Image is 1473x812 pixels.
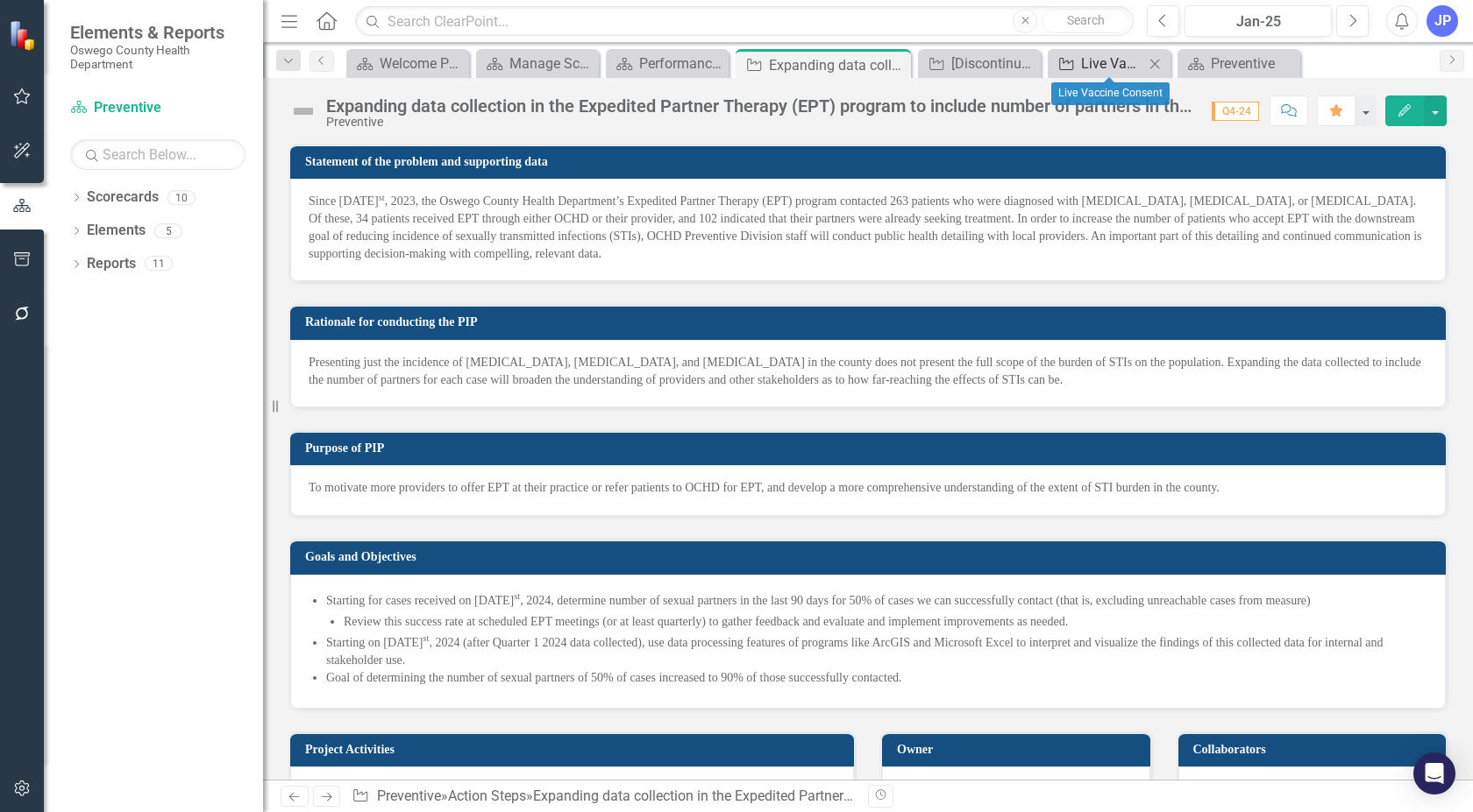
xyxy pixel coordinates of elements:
li: Goal of determining the number of sexual partners of 50% of cases increased to 90% of those succe... [326,669,1427,687]
div: Preventive [326,116,1194,129]
div: 11 [145,257,173,272]
div: » » [352,787,855,807]
div: Live Vaccine Consent [1051,82,1170,105]
h3: Statement of the problem and supporting data [305,155,1437,168]
h3: Collaborators [1193,743,1438,756]
div: Expanding data collection in the Expedited Partner Therapy (EPT) program to include number of par... [326,96,1194,116]
input: Search ClearPoint... [355,6,1134,37]
h3: Purpose of PIP [305,441,1437,455]
div: Performance Improvement Plans [639,53,724,74]
a: Elements [87,221,146,241]
a: Manage Scorecards [480,53,594,74]
sup: st [514,591,520,601]
img: Not Defined [289,97,317,125]
button: Jan-25 [1185,5,1332,37]
h3: Owner [897,743,1142,756]
div: Welcome Page [380,53,465,74]
button: JP [1427,5,1458,37]
p: Presenting just the incidence of [MEDICAL_DATA], [MEDICAL_DATA], and [MEDICAL_DATA] in the county... [309,354,1427,389]
span: Q4-24 [1212,102,1259,121]
a: Live Vaccine Consent [1052,53,1144,74]
a: Preventive [1182,53,1296,74]
p: Since [DATE] , 2023, the Oswego County Health Department’s Expedited Partner Therapy (EPT) progra... [309,193,1427,263]
h3: Goals and Objectives [305,550,1437,563]
div: 5 [154,223,182,238]
li: Review this success rate at scheduled EPT meetings (or at least quarterly) to gather feedback and... [344,613,1427,631]
a: Scorecards [87,187,159,208]
div: Preventive [1211,53,1296,74]
a: Reports [87,254,136,274]
div: Jan-25 [1191,11,1326,32]
div: Manage Scorecards [509,53,594,74]
a: Performance Improvement Plans [610,53,724,74]
li: Starting on [DATE] , 2024 (after Quarter 1 2024 data collected), use data processing features of ... [326,634,1427,669]
div: Expanding data collection in the Expedited Partner Therapy (EPT) program to include number of par... [533,787,1324,804]
h3: Project Activities [305,743,845,756]
span: Search [1067,13,1105,27]
li: Starting for cases received on [DATE] , 2024, determine number of sexual partners in the last 90 ... [326,592,1427,631]
input: Search Below... [70,139,245,170]
a: Welcome Page [351,53,465,74]
small: Oswego County Health Department [70,43,245,72]
button: Search [1042,9,1129,33]
div: [Discontinued] Maternal Child Health (MCH) Program Provider Orders Tracking [951,53,1036,74]
h3: Rationale for conducting the PIP [305,315,1437,328]
span: Elements & Reports [70,22,245,43]
div: Expanding data collection in the Expedited Partner Therapy (EPT) program to include number of par... [769,54,907,76]
div: 10 [167,190,196,205]
p: To motivate more providers to offer EPT at their practice or refer patients to OCHD for EPT, and ... [309,479,1427,497]
div: Open Intercom Messenger [1413,752,1455,794]
a: Preventive [377,787,441,804]
a: Action Steps [448,787,526,804]
a: Preventive [70,98,245,118]
sup: st [379,193,385,202]
a: [Discontinued] Maternal Child Health (MCH) Program Provider Orders Tracking [922,53,1036,74]
div: Live Vaccine Consent [1081,53,1144,74]
sup: st [423,633,429,643]
img: ClearPoint Strategy [7,18,40,52]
